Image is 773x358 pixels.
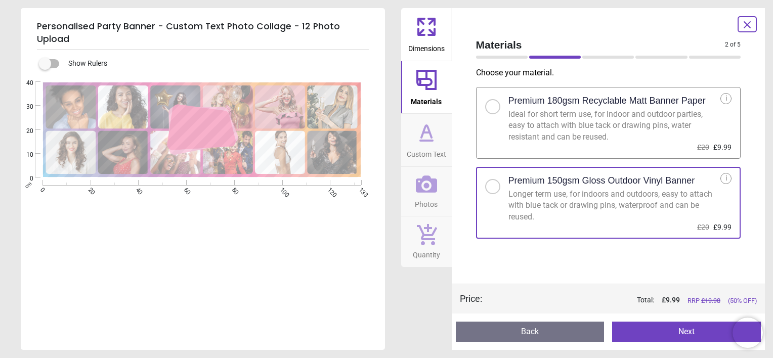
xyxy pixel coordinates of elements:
button: Custom Text [401,114,452,166]
button: Next [612,322,761,342]
span: £ 19.98 [701,297,720,304]
span: £9.99 [713,223,732,231]
button: Dimensions [401,8,452,61]
span: £9.99 [713,143,732,151]
h5: Personalised Party Banner - Custom Text Photo Collage - 12 Photo Upload [37,16,369,50]
span: 2 of 5 [725,40,741,49]
span: 0 [14,174,33,183]
div: i [720,173,732,184]
span: £20 [697,223,709,231]
span: Materials [476,37,725,52]
button: Quantity [401,216,452,267]
h2: Premium 180gsm Recyclable Matt Banner Paper [508,95,706,107]
span: Materials [411,92,442,107]
span: 40 [14,79,33,87]
span: 9.99 [666,296,680,304]
button: Materials [401,61,452,114]
span: (50% OFF) [728,296,757,305]
button: Back [456,322,605,342]
span: £ [662,295,680,305]
span: £20 [697,143,709,151]
p: Choose your material . [476,67,749,78]
span: Quantity [413,245,440,260]
button: Photos [401,167,452,216]
div: i [720,93,732,104]
span: 30 [14,103,33,111]
div: Total: [497,295,757,305]
div: Price : [460,292,482,305]
span: RRP [688,296,720,305]
iframe: Brevo live chat [733,318,763,348]
h2: Premium 150gsm Gloss Outdoor Vinyl Banner [508,174,695,187]
span: Photos [415,195,438,210]
span: Custom Text [407,145,446,160]
div: Ideal for short term use, for indoor and outdoor parties, easy to attach with blue tack or drawin... [508,109,721,143]
div: Show Rulers [45,58,385,70]
span: Dimensions [408,39,445,54]
span: 10 [14,151,33,159]
div: Longer term use, for indoors and outdoors, easy to attach with blue tack or drawing pins, waterpr... [508,189,721,222]
span: 20 [14,127,33,136]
